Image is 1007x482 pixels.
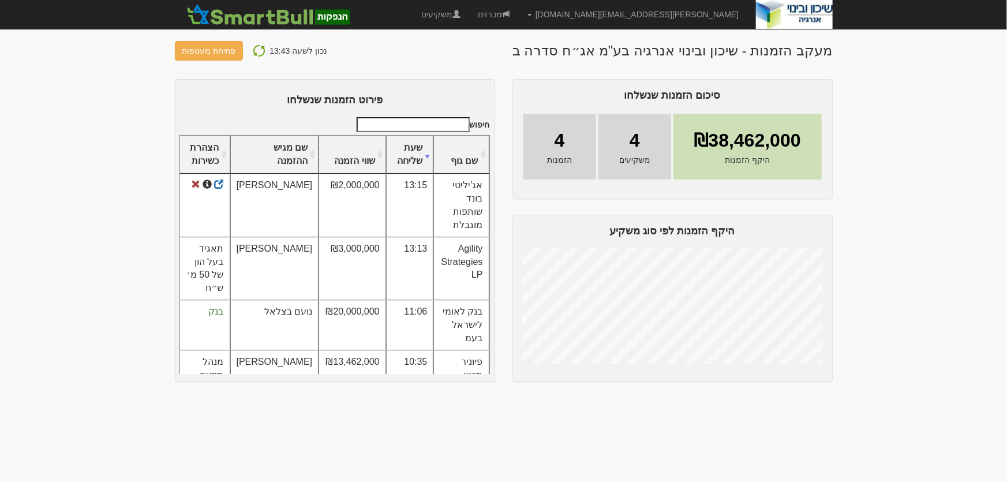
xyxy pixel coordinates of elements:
[725,154,770,166] span: היקף הזמנות
[287,94,383,106] span: פירוט הזמנות שנשלחו
[386,136,434,174] th: שעת שליחה : activate to sort column ascending
[433,136,489,174] th: שם גוף : activate to sort column ascending
[353,117,490,132] label: חיפוש
[209,307,224,316] span: בנק
[609,225,735,237] span: היקף הזמנות לפי סוג משקיע
[230,136,319,174] th: שם מגיש ההזמנה : activate to sort column ascending
[433,350,489,413] td: פיוניר תכנון פיננסי (92) בע"מ
[433,237,489,300] td: Agility Strategies LP
[624,89,720,101] span: סיכום הזמנות שנשלחו
[230,237,319,300] td: [PERSON_NAME]
[230,174,319,237] td: [PERSON_NAME]
[319,350,385,413] td: ₪13,462,000
[319,237,385,300] td: ₪3,000,000
[186,244,224,293] span: תאגיד בעל הון של 50 מ׳ ש״ח
[386,350,434,413] td: 10:35
[230,350,319,413] td: [PERSON_NAME]
[252,44,266,58] img: refresh-icon.png
[619,154,650,166] span: משקיעים
[386,237,434,300] td: 13:13
[319,136,385,174] th: שווי הזמנה : activate to sort column ascending
[694,128,801,154] span: ₪38,462,000
[630,128,640,154] span: 4
[184,3,353,26] img: SmartBull Logo
[230,300,319,350] td: נועם בצלאל
[547,154,572,166] span: הזמנות
[319,174,385,237] td: ₪2,000,000
[512,43,833,58] h1: מעקב הזמנות - שיכון ובינוי אנרגיה בע"מ אג״ח סדרה ב
[433,300,489,350] td: בנק לאומי לישראל בעמ
[555,128,565,154] span: 4
[319,300,385,350] td: ₪20,000,000
[269,43,327,58] p: נכון לשעה 13:43
[179,136,230,174] th: הצהרת כשירות : activate to sort column ascending
[175,41,244,61] button: פתיחת מעטפות
[433,174,489,237] td: אג'יליטי בונד שותפות מוגבלת
[386,300,434,350] td: 11:06
[200,357,224,380] span: מנהל תיקים
[386,174,434,237] td: 13:15
[357,117,470,132] input: חיפוש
